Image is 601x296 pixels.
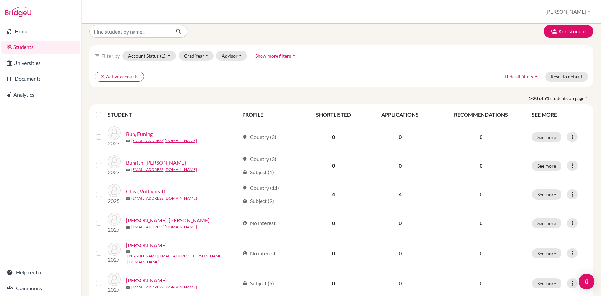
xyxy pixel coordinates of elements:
[216,51,247,61] button: Advisor
[126,197,130,201] span: mail
[242,251,247,256] span: account_circle
[122,51,176,61] button: Account Status(1)
[366,180,434,209] td: 4
[127,253,239,265] a: [PERSON_NAME][EMAIL_ADDRESS][PERSON_NAME][DOMAIN_NAME]
[1,282,80,295] a: Community
[366,238,434,269] td: 0
[543,6,593,18] button: [PERSON_NAME]
[101,53,120,59] span: Filter by
[108,184,121,197] img: Chea, Vuthyneath
[1,266,80,279] a: Help center
[108,107,238,123] th: STUDENT
[528,107,591,123] th: SEE MORE
[95,53,100,58] i: filter_list
[242,155,276,163] div: Country (3)
[438,133,524,141] p: 0
[532,161,561,171] button: See more
[545,72,588,82] button: Reset to default
[242,219,276,227] div: No interest
[366,107,434,123] th: APPLICATIONS
[126,241,167,249] a: [PERSON_NAME]
[301,238,366,269] td: 0
[95,72,144,82] button: clearActive accounts
[301,151,366,180] td: 0
[255,53,291,58] span: Show more filters
[108,126,121,140] img: Bun, Funing
[242,133,276,141] div: Country (3)
[438,249,524,257] p: 0
[242,170,247,175] span: local_library
[438,162,524,170] p: 0
[126,216,210,224] a: [PERSON_NAME], [PERSON_NAME]
[131,284,197,290] a: [EMAIL_ADDRESS][DOMAIN_NAME]
[131,167,197,173] a: [EMAIL_ADDRESS][DOMAIN_NAME]
[131,224,197,230] a: [EMAIL_ADDRESS][DOMAIN_NAME]
[242,249,276,257] div: No interest
[438,279,524,287] p: 0
[126,250,130,254] span: mail
[242,185,247,190] span: location_on
[89,25,170,38] input: Find student by name...
[242,134,247,140] span: location_on
[126,130,153,138] a: Bun, Funing
[529,95,550,102] strong: 1-20 of 91
[126,139,130,143] span: mail
[108,226,121,234] p: 2027
[242,198,247,204] span: local_library
[1,57,80,70] a: Universities
[550,95,593,102] span: students on page 1
[1,88,80,101] a: Analytics
[108,168,121,176] p: 2027
[242,221,247,226] span: account_circle
[250,51,303,61] button: Show more filtersarrow_drop_up
[238,107,301,123] th: PROFILE
[126,276,167,284] a: [PERSON_NAME]
[1,41,80,54] a: Students
[301,180,366,209] td: 4
[532,278,561,288] button: See more
[532,248,561,258] button: See more
[126,286,130,289] span: mail
[366,151,434,180] td: 0
[242,281,247,286] span: local_library
[579,274,594,289] div: Open Intercom Messenger
[108,286,121,294] p: 2027
[126,225,130,229] span: mail
[108,155,121,168] img: Bunrith, Serey Reachanea
[532,218,561,228] button: See more
[242,184,279,192] div: Country (11)
[301,209,366,238] td: 0
[126,188,166,195] a: Chea, Vuthyneath
[108,243,121,256] img: Chen, Kuan-Chin
[242,197,274,205] div: Subject (9)
[126,159,186,167] a: Bunrith, [PERSON_NAME]
[242,168,274,176] div: Subject (1)
[242,279,274,287] div: Subject (5)
[100,74,105,79] i: clear
[5,7,31,17] img: Bridge-U
[126,168,130,172] span: mail
[533,73,540,80] i: arrow_drop_up
[131,195,197,201] a: [EMAIL_ADDRESS][DOMAIN_NAME]
[160,53,165,58] span: (1)
[532,132,561,142] button: See more
[544,25,593,38] button: Add student
[1,72,80,85] a: Documents
[1,25,80,38] a: Home
[108,256,121,264] p: 2027
[301,123,366,151] td: 0
[242,156,247,162] span: location_on
[301,107,366,123] th: SHORTLISTED
[108,197,121,205] p: 2025
[532,189,561,200] button: See more
[438,190,524,198] p: 0
[179,51,214,61] button: Grad Year
[108,140,121,147] p: 2027
[108,273,121,286] img: Chen, Yaling
[366,123,434,151] td: 0
[505,74,533,79] span: Hide all filters
[366,209,434,238] td: 0
[108,213,121,226] img: Chen, Guan Yu
[131,138,197,144] a: [EMAIL_ADDRESS][DOMAIN_NAME]
[499,72,545,82] button: Hide all filtersarrow_drop_up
